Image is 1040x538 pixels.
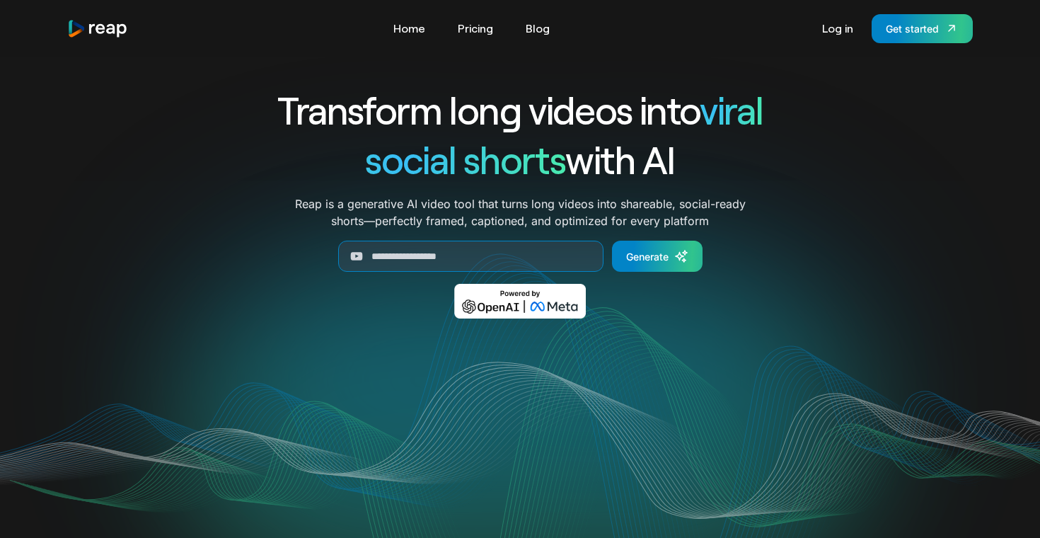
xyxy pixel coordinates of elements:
a: Pricing [451,17,500,40]
p: Reap is a generative AI video tool that turns long videos into shareable, social-ready shorts—per... [295,195,746,229]
a: Home [386,17,432,40]
a: Generate [612,241,703,272]
img: reap logo [67,19,128,38]
div: Get started [886,21,939,36]
a: Get started [872,14,973,43]
a: home [67,19,128,38]
h1: Transform long videos into [226,85,814,134]
span: social shorts [365,136,565,182]
a: Log in [815,17,860,40]
a: Blog [519,17,557,40]
img: Powered by OpenAI & Meta [454,284,587,319]
h1: with AI [226,134,814,184]
span: viral [700,86,763,132]
div: Generate [626,249,669,264]
form: Generate Form [226,241,814,272]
